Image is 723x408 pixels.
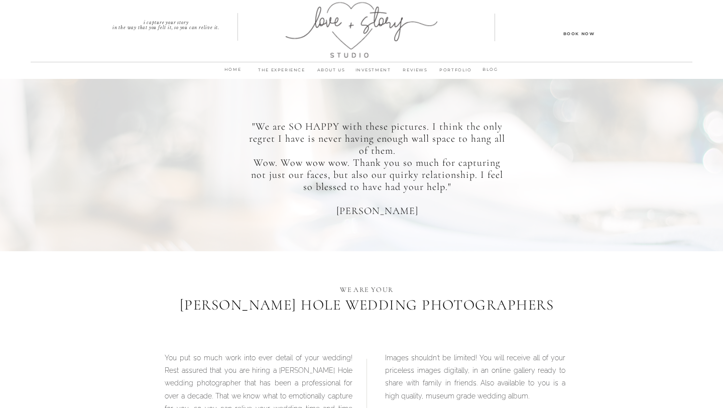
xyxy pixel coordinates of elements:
[219,65,246,79] a: home
[253,66,310,80] a: THE EXPERIENCE
[394,66,436,80] a: REVIEWS
[352,66,394,80] a: INVESTMENT
[477,65,504,75] a: BLOG
[94,20,238,27] a: I capture your storyin the way that you felt it, so you can relive it.
[534,30,624,37] a: Book Now
[310,66,352,80] a: ABOUT us
[315,283,418,293] p: We are your
[169,296,565,326] h1: [PERSON_NAME] Hole wedding photographers
[94,20,238,27] p: I capture your story in the way that you felt it, so you can relive it.
[436,66,475,80] a: PORTFOLIO
[247,121,507,208] p: "We are SO HAPPY with these pictures. I think the only regret I have is never having enough wall ...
